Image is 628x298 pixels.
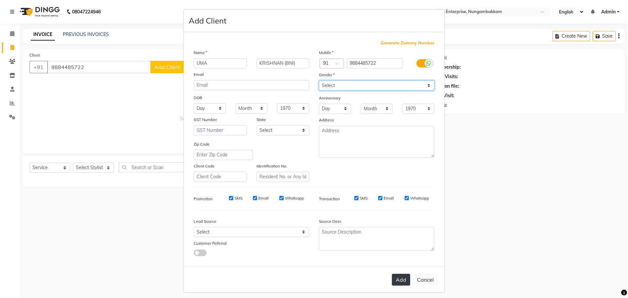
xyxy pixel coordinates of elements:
label: Source Desc [319,219,341,224]
label: SMS [360,195,368,201]
label: Whatsapp [285,195,304,201]
label: Email [194,72,204,78]
label: State [256,117,266,123]
input: Resident No. or Any Id [256,172,309,182]
input: Mobile [347,58,403,68]
label: SMS [235,195,242,201]
button: Cancel [413,273,438,286]
label: GST Number [194,117,217,123]
input: First Name [194,58,247,68]
label: Name [194,50,207,56]
label: Client Code [194,163,215,169]
label: Anniversary [319,95,340,101]
label: Zip Code [194,141,210,147]
label: Promotion [194,196,213,202]
label: Customer Referral [194,240,227,246]
label: Mobile [319,50,333,56]
h4: Add Client [189,15,226,26]
label: Transaction [319,196,340,202]
input: Enter Zip Code [194,150,253,160]
label: Address [319,117,334,123]
label: Identification No. [256,163,287,169]
label: DOB [194,95,202,101]
input: Email [194,80,309,90]
label: Whatsapp [410,195,429,201]
input: GST Number [194,125,247,135]
span: Generate Dummy Number [381,40,434,46]
label: Email [258,195,269,201]
label: Lead Source [194,219,216,224]
input: Last Name [256,58,309,68]
input: Client Code [194,172,247,182]
label: Gender [319,72,335,78]
label: Email [384,195,394,201]
button: Add [392,274,410,286]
